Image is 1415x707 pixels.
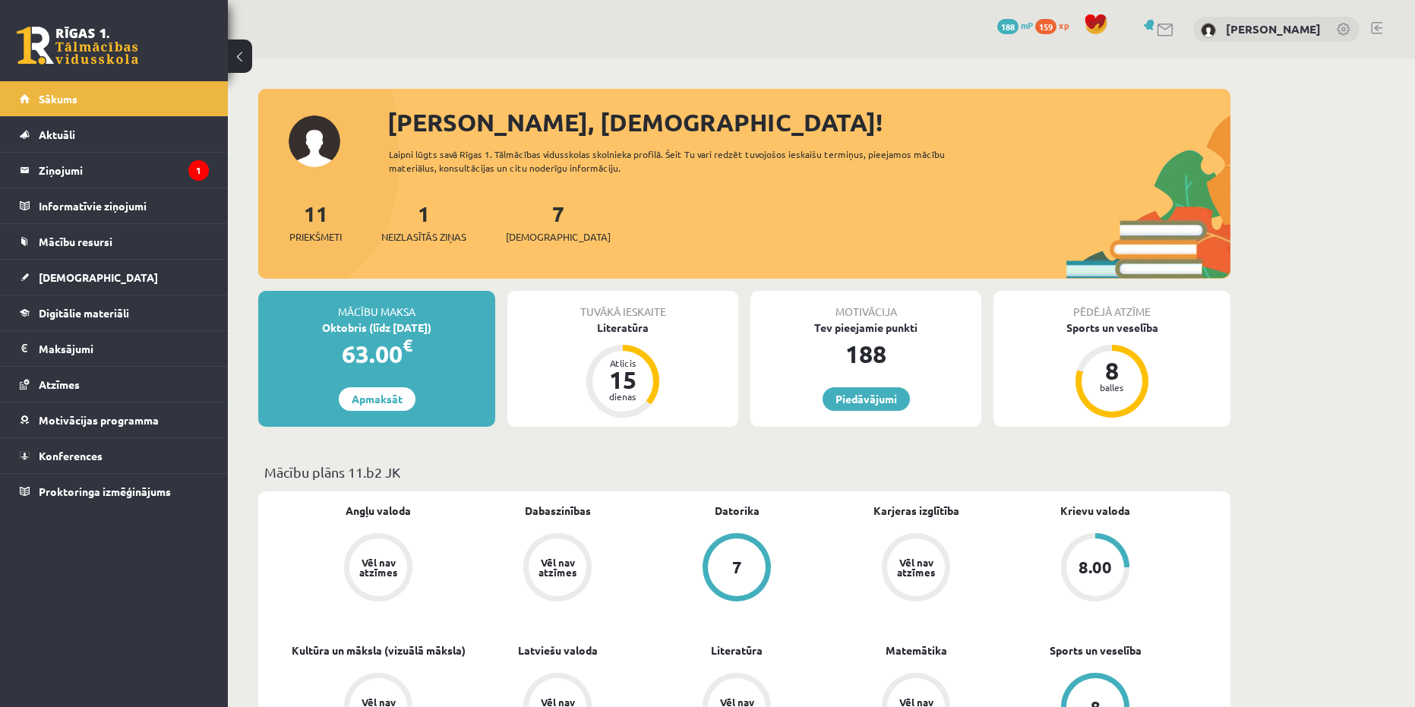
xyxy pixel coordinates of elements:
[1021,19,1033,31] span: mP
[1035,19,1057,34] span: 159
[17,27,138,65] a: Rīgas 1. Tālmācības vidusskola
[993,320,1230,336] div: Sports un veselība
[647,533,826,604] a: 7
[750,291,981,320] div: Motivācija
[1059,19,1069,31] span: xp
[258,320,495,336] div: Oktobris (līdz [DATE])
[1226,21,1321,36] a: [PERSON_NAME]
[39,235,112,248] span: Mācību resursi
[20,224,209,259] a: Mācību resursi
[20,188,209,223] a: Informatīvie ziņojumi
[381,229,466,245] span: Neizlasītās ziņas
[39,270,158,284] span: [DEMOGRAPHIC_DATA]
[1060,503,1130,519] a: Krievu valoda
[264,462,1224,482] p: Mācību plāns 11.b2 JK
[750,320,981,336] div: Tev pieejamie punkti
[39,413,159,427] span: Motivācijas programma
[732,559,742,576] div: 7
[39,484,171,498] span: Proktoringa izmēģinājums
[292,642,466,658] a: Kultūra un māksla (vizuālā māksla)
[993,320,1230,420] a: Sports un veselība 8 balles
[873,503,959,519] a: Karjeras izglītība
[1089,358,1135,383] div: 8
[20,402,209,437] a: Motivācijas programma
[1089,383,1135,392] div: balles
[507,320,738,336] div: Literatūra
[1035,19,1076,31] a: 159 xp
[20,260,209,295] a: [DEMOGRAPHIC_DATA]
[20,367,209,402] a: Atzīmes
[826,533,1006,604] a: Vēl nav atzīmes
[381,200,466,245] a: 1Neizlasītās ziņas
[20,438,209,473] a: Konferences
[39,153,209,188] legend: Ziņojumi
[600,392,646,401] div: dienas
[39,188,209,223] legend: Informatīvie ziņojumi
[1050,642,1142,658] a: Sports un veselība
[346,503,411,519] a: Angļu valoda
[507,291,738,320] div: Tuvākā ieskaite
[20,117,209,152] a: Aktuāli
[506,229,611,245] span: [DEMOGRAPHIC_DATA]
[387,104,1230,140] div: [PERSON_NAME], [DEMOGRAPHIC_DATA]!
[39,449,103,462] span: Konferences
[886,642,947,658] a: Matemātika
[993,291,1230,320] div: Pēdējā atzīme
[39,331,209,366] legend: Maksājumi
[823,387,910,411] a: Piedāvājumi
[1079,559,1112,576] div: 8.00
[711,642,763,658] a: Literatūra
[20,81,209,116] a: Sākums
[389,147,972,175] div: Laipni lūgts savā Rīgas 1. Tālmācības vidusskolas skolnieka profilā. Šeit Tu vari redzēt tuvojošo...
[289,200,342,245] a: 11Priekšmeti
[536,557,579,577] div: Vēl nav atzīmes
[507,320,738,420] a: Literatūra Atlicis 15 dienas
[468,533,647,604] a: Vēl nav atzīmes
[289,229,342,245] span: Priekšmeti
[39,128,75,141] span: Aktuāli
[1006,533,1185,604] a: 8.00
[20,153,209,188] a: Ziņojumi1
[506,200,611,245] a: 7[DEMOGRAPHIC_DATA]
[750,336,981,372] div: 188
[1201,23,1216,38] img: Kristiāna Ozola
[289,533,468,604] a: Vēl nav atzīmes
[600,368,646,392] div: 15
[403,334,412,356] span: €
[39,92,77,106] span: Sākums
[20,474,209,509] a: Proktoringa izmēģinājums
[997,19,1033,31] a: 188 mP
[715,503,760,519] a: Datorika
[188,160,209,181] i: 1
[20,295,209,330] a: Digitālie materiāli
[258,291,495,320] div: Mācību maksa
[258,336,495,372] div: 63.00
[20,331,209,366] a: Maksājumi
[997,19,1019,34] span: 188
[895,557,937,577] div: Vēl nav atzīmes
[525,503,591,519] a: Dabaszinības
[600,358,646,368] div: Atlicis
[39,377,80,391] span: Atzīmes
[39,306,129,320] span: Digitālie materiāli
[339,387,415,411] a: Apmaksāt
[357,557,400,577] div: Vēl nav atzīmes
[518,642,598,658] a: Latviešu valoda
